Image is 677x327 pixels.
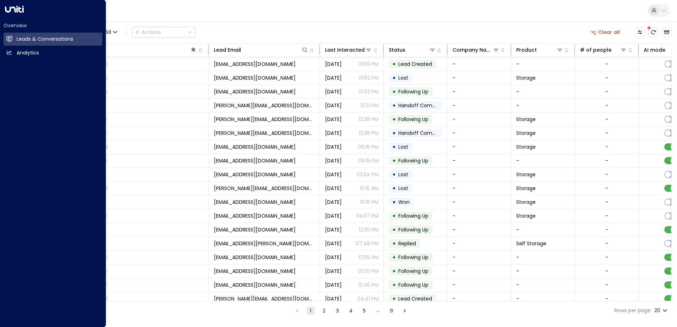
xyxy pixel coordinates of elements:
[448,85,511,98] td: -
[214,143,296,150] span: LAMANCHA7@AOL.COM
[360,185,379,192] p: 10:15 AM
[580,46,627,54] div: # of people
[398,74,408,81] span: Lost
[214,88,296,95] span: alex.christofides05@gmail.com
[605,226,608,233] div: -
[359,74,379,81] p: 01:52 PM
[605,268,608,275] div: -
[325,143,342,150] span: Jul 28, 2025
[135,29,161,35] div: Actions
[511,57,575,71] td: -
[400,306,409,315] button: Go to next page
[635,27,645,37] button: Customize
[392,113,396,125] div: •
[358,61,379,68] p: 01:59 PM
[580,46,611,54] div: # of people
[662,27,672,37] button: Archived Leads
[588,27,623,37] button: Clear all
[392,127,396,139] div: •
[398,254,428,261] span: Following Up
[448,278,511,292] td: -
[511,223,575,236] td: -
[214,61,296,68] span: alex.christofides05@gmail.com
[398,143,408,150] span: Lost
[448,195,511,209] td: -
[392,293,396,305] div: •
[214,212,296,219] span: c-moore2010@live.co.uk
[511,99,575,112] td: -
[325,88,342,95] span: Jul 26, 2025
[398,281,428,288] span: Following Up
[356,240,379,247] p: 07:48 PM
[398,199,410,206] span: Won
[333,306,342,315] button: Go to page 3
[325,240,342,247] span: May 13, 2025
[392,182,396,194] div: •
[325,199,342,206] span: Jul 25, 2025
[4,33,102,46] a: Leads & Conversations
[325,254,342,261] span: Aug 26, 2025
[605,199,608,206] div: -
[392,196,396,208] div: •
[359,254,379,261] p: 12:05 PM
[360,306,369,315] button: Go to page 5
[325,61,342,68] span: Jul 20, 2025
[614,307,652,314] label: Rows per page:
[360,102,379,109] p: 12:31 PM
[392,58,396,70] div: •
[214,240,315,247] span: foord.chris@yahoo.com
[359,130,379,137] p: 12:38 PM
[214,268,296,275] span: tcfarrell71@gmail.com
[516,199,536,206] span: Storage
[516,116,536,123] span: Storage
[325,116,342,123] span: Aug 26, 2025
[398,171,408,178] span: Lost
[516,171,536,178] span: Storage
[17,49,39,57] h2: Analytics
[605,88,608,95] div: -
[516,74,536,81] span: Storage
[516,240,546,247] span: Self Storage
[389,46,436,54] div: Status
[214,157,296,164] span: LAMANCHA7@AOL.COM
[392,72,396,84] div: •
[325,185,342,192] span: Aug 12, 2025
[398,116,428,123] span: Following Up
[357,295,379,302] p: 04:41 PM
[398,268,428,275] span: Following Up
[389,46,405,54] div: Status
[214,46,308,54] div: Lead Email
[448,154,511,167] td: -
[605,185,608,192] div: -
[392,279,396,291] div: •
[605,61,608,68] div: -
[105,29,111,35] span: All
[325,46,372,54] div: Last Interacted
[358,157,379,164] p: 06:15 PM
[392,141,396,153] div: •
[357,171,379,178] p: 02:24 PM
[392,86,396,98] div: •
[4,46,102,59] a: Analytics
[448,264,511,278] td: -
[605,254,608,261] div: -
[448,71,511,85] td: -
[387,306,396,315] button: Go to page 9
[53,46,197,54] div: Lead Name
[325,102,342,109] span: Aug 26, 2025
[392,168,396,180] div: •
[448,99,511,112] td: -
[605,281,608,288] div: -
[605,171,608,178] div: -
[325,171,342,178] span: Jul 16, 2025
[398,226,428,233] span: Following Up
[214,130,315,137] span: christensen.catja@gmail.com
[516,130,536,137] span: Storage
[605,116,608,123] div: -
[358,143,379,150] p: 06:16 PM
[448,237,511,250] td: -
[605,295,608,302] div: -
[392,237,396,249] div: •
[358,281,379,288] p: 12:45 PM
[214,185,315,192] span: chris@htchnsn.com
